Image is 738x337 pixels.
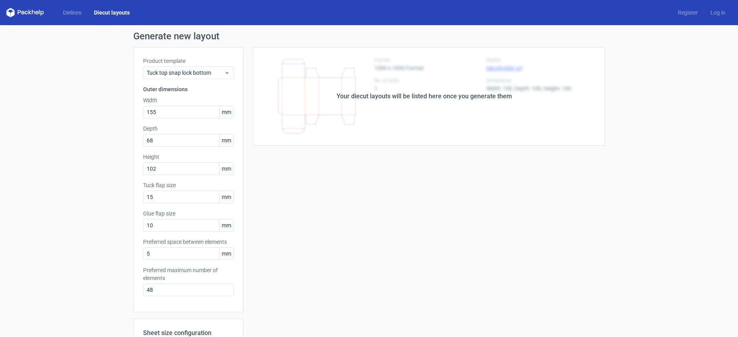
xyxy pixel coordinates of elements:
[143,266,234,282] label: Preferred maximum number of elements
[704,9,732,17] a: Log in
[88,9,136,17] a: Diecut layouts
[219,134,233,146] span: mm
[143,96,234,104] label: Width
[143,125,234,133] label: Depth
[143,153,234,161] label: Height
[147,69,224,77] span: Tuck top snap lock bottom
[219,191,233,203] span: mm
[672,9,704,17] a: Register
[219,163,233,175] span: mm
[143,238,234,246] label: Preferred space between elements
[219,248,233,260] span: mm
[57,9,88,17] a: Dielines
[143,57,234,65] label: Product template
[143,85,234,93] h3: Outer dimensions
[133,31,605,41] h1: Generate new layout
[143,210,234,217] label: Glue flap size
[219,106,233,118] span: mm
[143,181,234,189] label: Tuck flap size
[337,92,512,101] div: Your diecut layouts will be listed here once you generate them
[219,219,233,231] span: mm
